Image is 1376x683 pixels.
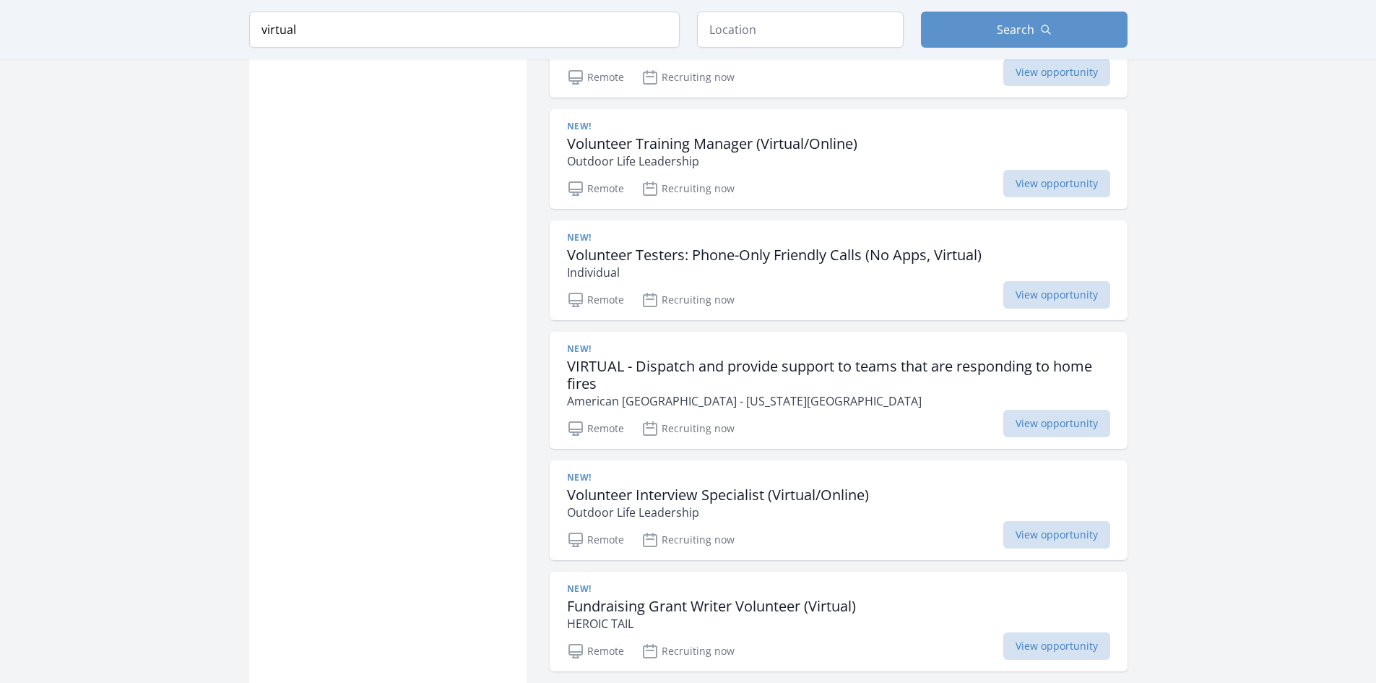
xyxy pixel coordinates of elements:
a: New! Volunteer Training Manager (Virtual/Online) Outdoor Life Leadership Remote Recruiting now Vi... [550,109,1128,209]
h3: Volunteer Interview Specialist (Virtual/Online) [567,486,869,504]
span: Search [997,21,1034,38]
p: Recruiting now [641,531,735,549]
h3: Volunteer Testers: Phone-Only Friendly Calls (No Apps, Virtual) [567,246,982,264]
p: Outdoor Life Leadership [567,504,869,521]
span: View opportunity [1003,170,1110,197]
p: Recruiting now [641,180,735,197]
button: Search [921,12,1128,48]
span: New! [567,343,592,355]
p: Recruiting now [641,420,735,437]
p: Remote [567,180,624,197]
h3: VIRTUAL - Dispatch and provide support to teams that are responding to home fires [567,358,1110,392]
a: New! Volunteer Testers: Phone-Only Friendly Calls (No Apps, Virtual) Individual Remote Recruiting... [550,220,1128,320]
input: Keyword [249,12,680,48]
p: HEROIC TAIL [567,615,856,632]
p: Recruiting now [641,69,735,86]
span: New! [567,472,592,484]
span: New! [567,583,592,595]
p: Remote [567,69,624,86]
span: New! [567,121,592,132]
p: Remote [567,643,624,660]
p: Outdoor Life Leadership [567,153,857,170]
h3: Volunteer Training Manager (Virtual/Online) [567,135,857,153]
span: View opportunity [1003,281,1110,309]
span: View opportunity [1003,632,1110,660]
p: Recruiting now [641,291,735,309]
a: New! Fundraising Grant Writer Volunteer (Virtual) HEROIC TAIL Remote Recruiting now View opportunity [550,572,1128,671]
span: New! [567,232,592,244]
p: Individual [567,264,982,281]
p: American [GEOGRAPHIC_DATA] - [US_STATE][GEOGRAPHIC_DATA] [567,392,1110,410]
p: Remote [567,531,624,549]
p: Remote [567,291,624,309]
a: New! Volunteer Interview Specialist (Virtual/Online) Outdoor Life Leadership Remote Recruiting no... [550,460,1128,560]
p: Remote [567,420,624,437]
span: View opportunity [1003,410,1110,437]
input: Location [697,12,904,48]
span: View opportunity [1003,59,1110,86]
span: View opportunity [1003,521,1110,549]
h3: Fundraising Grant Writer Volunteer (Virtual) [567,598,856,615]
p: Recruiting now [641,643,735,660]
a: New! VIRTUAL - Dispatch and provide support to teams that are responding to home fires American [... [550,332,1128,449]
